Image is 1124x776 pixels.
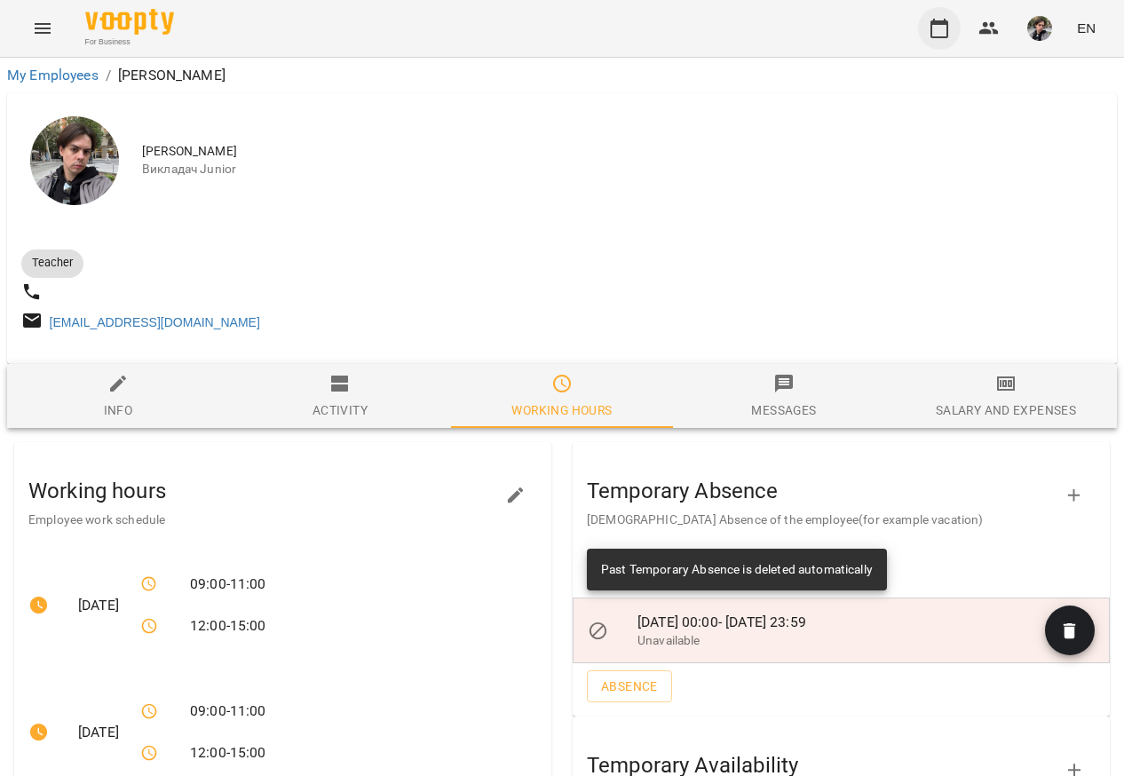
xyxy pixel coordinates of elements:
[1027,16,1052,41] img: 3324ceff06b5eb3c0dd68960b867f42f.jpeg
[85,9,174,35] img: Voopty Logo
[142,161,1103,178] span: Викладач Junior
[190,574,266,595] span: 09:00 - 11:00
[190,701,266,722] span: 09:00 - 11:00
[637,614,806,630] span: [DATE] 00:00 - [DATE] 23:59
[587,511,1067,529] p: [DEMOGRAPHIC_DATA] Absence of the employee(for example vacation)
[28,479,509,503] h3: Working hours
[601,676,658,697] span: Absence
[936,400,1076,421] div: Salary and Expenses
[78,722,112,743] span: [DATE]
[28,511,509,529] p: Employee work schedule
[142,143,1103,161] span: [PERSON_NAME]
[85,36,174,48] span: For Business
[78,595,112,616] span: [DATE]
[7,65,1117,86] nav: breadcrumb
[1077,19,1096,37] span: EN
[190,742,266,764] span: 12:00 - 15:00
[601,554,873,586] div: Past Temporary Absence is deleted automatically
[190,615,266,637] span: 12:00 - 15:00
[118,65,226,86] p: [PERSON_NAME]
[106,65,111,86] li: /
[30,116,119,205] img: Микита
[587,479,1067,503] h3: Temporary Absence
[587,670,672,702] button: Absence
[21,255,83,271] span: Teacher
[511,400,612,421] div: Working hours
[751,400,816,421] div: Messages
[50,315,260,329] a: [EMAIL_ADDRESS][DOMAIN_NAME]
[104,400,133,421] div: Info
[637,632,1045,650] p: Unavailable
[7,67,99,83] a: My Employees
[313,400,368,421] div: Activity
[1070,12,1103,44] button: EN
[21,7,64,50] button: Menu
